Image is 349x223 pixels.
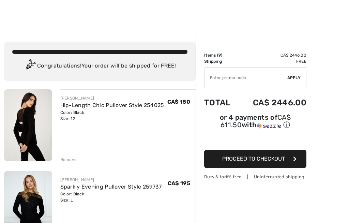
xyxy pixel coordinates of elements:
[238,58,306,64] td: Free
[238,52,306,58] td: CA$ 2446.00
[167,99,190,105] span: CA$ 150
[221,113,291,129] span: CA$ 611.50
[204,68,287,88] input: Promo code
[238,91,306,114] td: CA$ 2446.00
[204,132,306,147] iframe: PayPal-paypal
[24,59,37,73] img: Congratulation2.svg
[204,114,306,130] div: or 4 payments of with
[60,95,164,101] div: [PERSON_NAME]
[257,123,281,129] img: Sezzle
[60,109,164,122] div: Color: Black Size: 12
[204,91,238,114] td: Total
[60,191,162,203] div: Color: Black Size: L
[60,183,162,190] a: Sparkly Evening Pullover Style 259737
[12,59,187,73] div: Congratulations! Your order will be shipped for FREE!
[287,75,301,81] span: Apply
[204,114,306,132] div: or 4 payments ofCA$ 611.50withSezzle Click to learn more about Sezzle
[218,53,221,58] span: 9
[204,150,306,168] button: Proceed to Checkout
[60,177,162,183] div: [PERSON_NAME]
[60,157,77,163] div: Remove
[4,89,52,161] img: Hip-Length Chic Pullover Style 254025
[204,174,306,180] div: Duty & tariff-free | Uninterrupted shipping
[204,52,238,58] td: Items ( )
[60,102,164,108] a: Hip-Length Chic Pullover Style 254025
[168,180,190,187] span: CA$ 195
[204,58,238,64] td: Shipping
[222,155,285,162] span: Proceed to Checkout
